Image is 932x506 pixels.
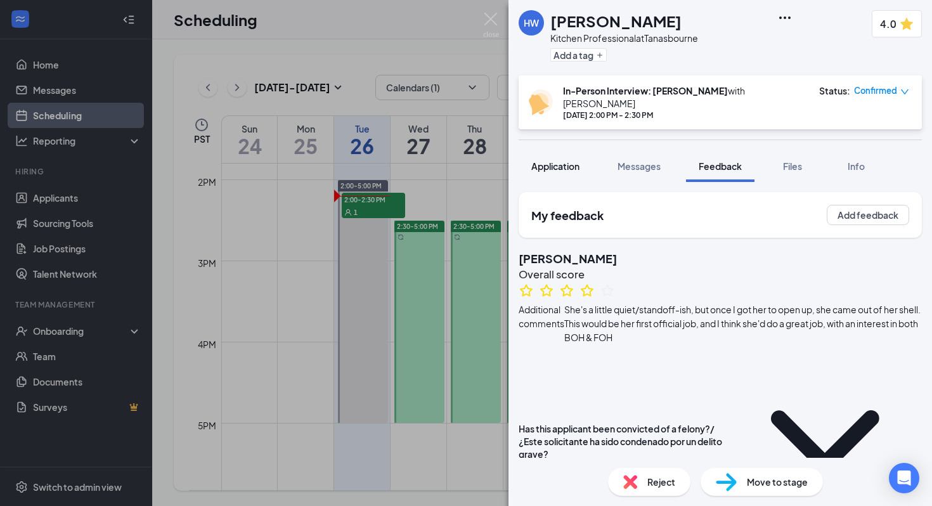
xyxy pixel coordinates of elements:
[819,84,850,97] div: Status :
[524,16,539,29] div: HW
[563,84,806,110] div: with [PERSON_NAME]
[564,302,922,344] span: She's a little quiet/standoff-ish, but once I got her to open up, she came out of her shell. This...
[519,250,922,266] h2: [PERSON_NAME]
[848,160,865,172] span: Info
[563,85,728,96] b: In-Person Interview: [PERSON_NAME]
[889,463,919,493] div: Open Intercom Messenger
[539,283,554,298] svg: StarBorder
[550,32,698,44] div: Kitchen Professional at Tanasbourne
[699,160,742,172] span: Feedback
[783,160,802,172] span: Files
[519,266,922,283] h3: Overall score
[854,84,897,97] span: Confirmed
[550,10,682,32] h1: [PERSON_NAME]
[900,88,909,96] span: down
[531,160,579,172] span: Application
[519,302,564,344] span: Additional comments
[563,110,806,120] div: [DATE] 2:00 PM - 2:30 PM
[618,160,661,172] span: Messages
[777,10,793,25] svg: Ellipses
[579,283,595,298] svg: StarBorder
[559,283,574,298] svg: StarBorder
[596,51,604,59] svg: Plus
[747,475,808,489] span: Move to stage
[519,422,725,460] div: Has this applicant been convicted of a felony?/¿Este solicitante ha sido condenado por un delito ...
[519,283,534,298] svg: StarBorder
[550,48,607,62] button: PlusAdd a tag
[880,16,896,32] span: 4.0
[647,475,675,489] span: Reject
[531,207,604,223] h2: My feedback
[600,283,615,298] svg: StarBorder
[827,205,909,225] button: Add feedback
